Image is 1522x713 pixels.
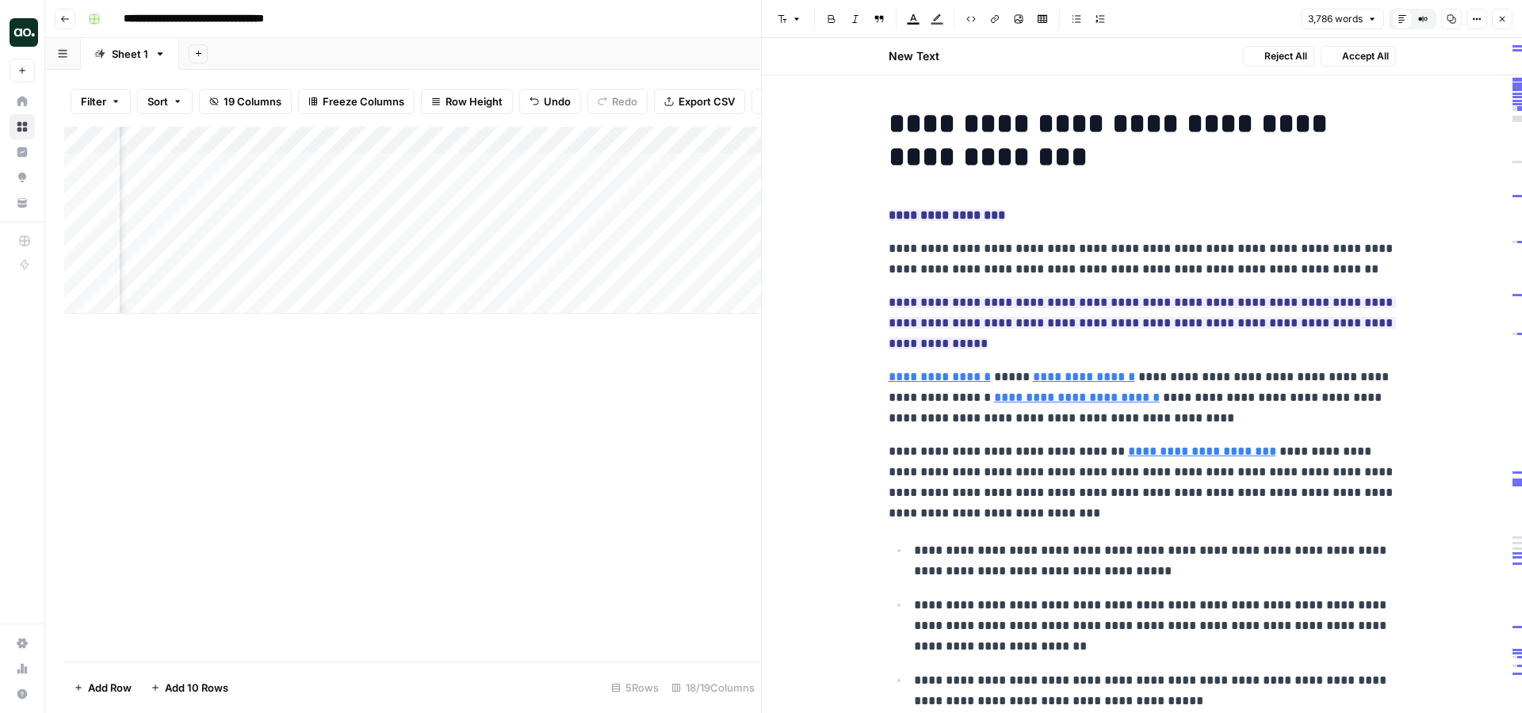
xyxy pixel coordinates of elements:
span: Filter [81,93,106,109]
span: Row Height [446,93,503,109]
span: Add 10 Rows [165,680,228,696]
span: 3,786 words [1308,12,1363,26]
a: Usage [10,656,35,681]
span: Export CSV [679,93,735,109]
a: Your Data [10,190,35,215]
button: Accept All [1321,46,1396,67]
button: Filter [71,89,131,114]
button: Row Height [421,89,513,114]
span: Reject All [1264,49,1307,63]
button: Freeze Columns [298,89,415,114]
a: Insights [10,139,35,165]
button: Add Row [64,675,141,700]
a: Opportunities [10,165,35,190]
button: Undo [519,89,581,114]
button: 3,786 words [1301,9,1384,29]
span: Add Row [88,680,132,696]
span: Sort [147,93,168,109]
button: Export CSV [654,89,745,114]
img: Zoe Jessup Logo [10,18,38,47]
button: Help + Support [10,681,35,707]
span: 19 Columns [224,93,281,109]
div: Sheet 1 [112,46,148,62]
button: Add 10 Rows [141,675,238,700]
a: Browse [10,114,35,139]
button: Reject All [1243,46,1314,67]
span: Undo [544,93,571,109]
span: Accept All [1342,49,1389,63]
a: Home [10,89,35,114]
div: 18/19 Columns [665,675,761,700]
div: 5 Rows [605,675,665,700]
button: Redo [587,89,648,114]
span: Freeze Columns [323,93,404,109]
a: Settings [10,631,35,656]
h2: New Text [889,48,939,64]
button: Workspace: Zoe Jessup [10,13,35,52]
button: 19 Columns [199,89,292,114]
span: Redo [612,93,637,109]
button: Sort [137,89,193,114]
a: Sheet 1 [81,38,179,70]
